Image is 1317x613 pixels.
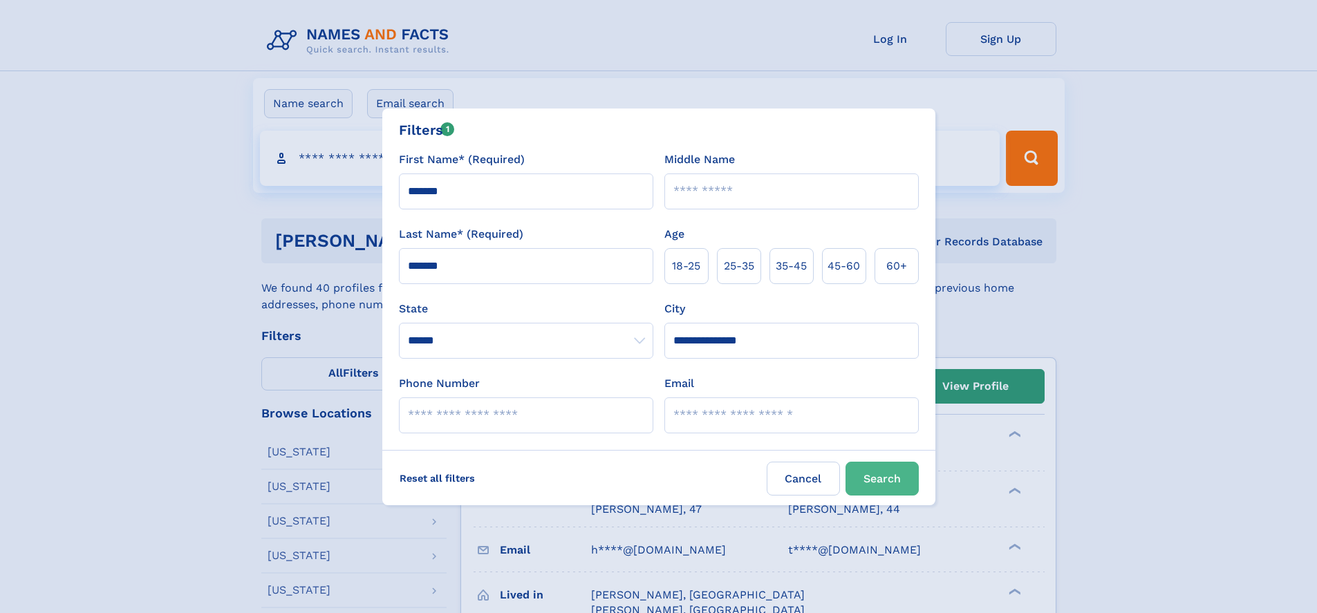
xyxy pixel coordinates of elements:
[664,151,735,168] label: Middle Name
[664,375,694,392] label: Email
[664,301,685,317] label: City
[399,226,523,243] label: Last Name* (Required)
[399,375,480,392] label: Phone Number
[886,258,907,274] span: 60+
[776,258,807,274] span: 35‑45
[399,151,525,168] label: First Name* (Required)
[399,301,653,317] label: State
[664,226,684,243] label: Age
[391,462,484,495] label: Reset all filters
[399,120,455,140] div: Filters
[846,462,919,496] button: Search
[767,462,840,496] label: Cancel
[672,258,700,274] span: 18‑25
[724,258,754,274] span: 25‑35
[828,258,860,274] span: 45‑60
